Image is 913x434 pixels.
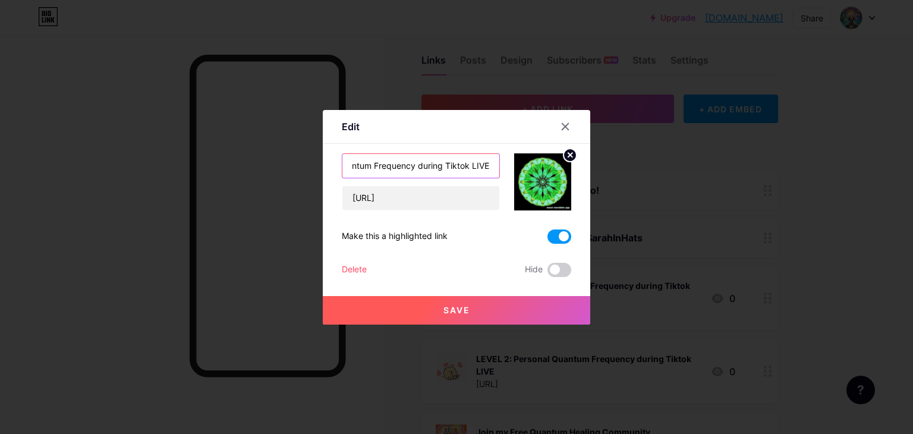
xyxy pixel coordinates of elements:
[342,263,367,277] div: Delete
[342,154,499,178] input: Title
[342,229,448,244] div: Make this a highlighted link
[514,153,571,210] img: link_thumbnail
[342,186,499,210] input: URL
[525,263,543,277] span: Hide
[323,296,590,325] button: Save
[443,305,470,315] span: Save
[342,119,360,134] div: Edit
